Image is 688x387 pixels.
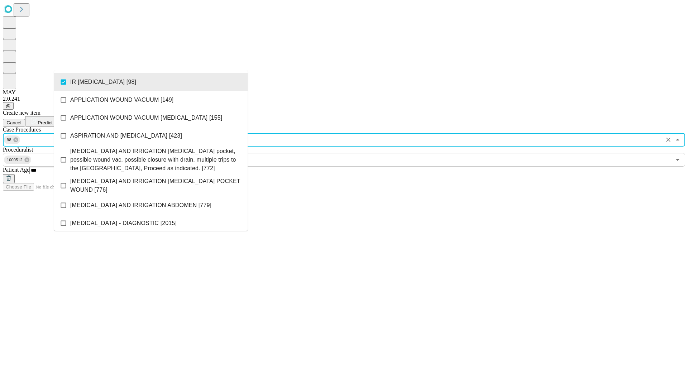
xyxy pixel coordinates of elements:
[6,103,11,109] span: @
[3,147,33,153] span: Proceduralist
[38,120,52,125] span: Predict
[3,102,14,110] button: @
[70,96,173,104] span: APPLICATION WOUND VACUUM [149]
[4,135,20,144] div: 98
[3,110,40,116] span: Create new item
[70,78,136,86] span: IR [MEDICAL_DATA] [98]
[663,135,673,145] button: Clear
[3,167,29,173] span: Patient Age
[4,136,14,144] span: 98
[3,119,25,126] button: Cancel
[70,132,182,140] span: ASPIRATION AND [MEDICAL_DATA] [423]
[3,89,685,96] div: MAY
[4,156,31,164] div: 1000512
[70,219,177,228] span: [MEDICAL_DATA] - DIAGNOSTIC [2015]
[3,96,685,102] div: 2.0.241
[25,116,58,126] button: Predict
[4,156,25,164] span: 1000512
[673,135,683,145] button: Close
[70,177,242,194] span: [MEDICAL_DATA] AND IRRIGATION [MEDICAL_DATA] POCKET WOUND [776]
[6,120,21,125] span: Cancel
[673,155,683,165] button: Open
[70,201,211,210] span: [MEDICAL_DATA] AND IRRIGATION ABDOMEN [779]
[70,147,242,173] span: [MEDICAL_DATA] AND IRRIGATION [MEDICAL_DATA] pocket, possible wound vac, possible closure with dr...
[3,126,41,133] span: Scheduled Procedure
[70,114,222,122] span: APPLICATION WOUND VACUUM [MEDICAL_DATA] [155]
